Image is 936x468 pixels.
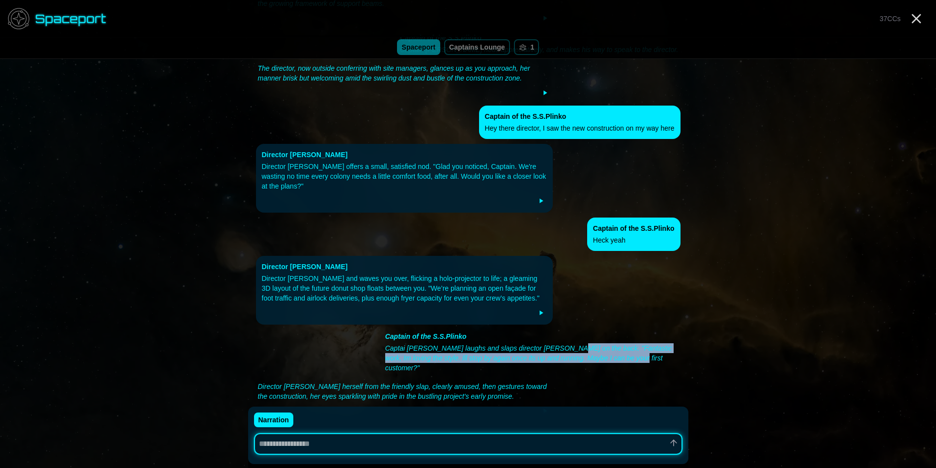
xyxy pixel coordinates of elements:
button: Narration [254,413,293,427]
span: 37 CCs [879,15,901,23]
button: 1 [514,39,539,55]
div: Captai [PERSON_NAME] laughs and slaps director [PERSON_NAME] on the back. "Fantastic work, Im lov... [385,343,679,373]
a: Captains Lounge [444,39,510,55]
div: Director [PERSON_NAME] herself from the friendly slap, clearly amused, then gestures toward the c... [258,382,551,401]
div: Captain of the S.S.Plinko [385,331,679,341]
img: menu [4,4,33,33]
button: Play [539,87,551,99]
button: 37CCs [876,12,905,26]
a: spaceport [397,39,440,55]
div: Director [PERSON_NAME] offers a small, satisfied nod. "Glad you noticed, Captain. We're wasting n... [262,162,547,191]
div: Director [PERSON_NAME] and waves you over, flicking a holo-projector to life; a gleaming 3D layou... [262,274,547,303]
div: Captain of the S.S.Plinko [485,111,675,121]
button: Play [535,307,547,319]
a: Close [908,11,924,27]
div: Director [PERSON_NAME] [262,262,547,272]
button: Play [535,195,547,207]
div: Director [PERSON_NAME] [262,150,547,160]
div: Hey there director, I saw the new construction on my way here [485,123,675,133]
div: Captain of the S.S.Plinko [593,223,675,233]
button: Play [539,405,551,417]
div: The director, now outside conferring with site managers, glances up as you approach, her manner b... [258,63,551,83]
div: Heck yeah [593,235,675,245]
span: spaceport [35,11,107,26]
